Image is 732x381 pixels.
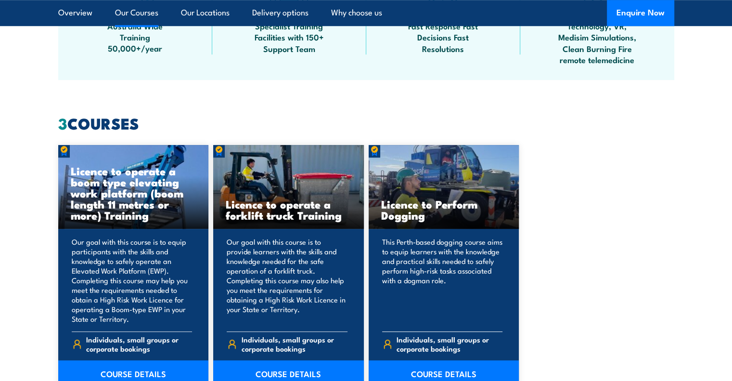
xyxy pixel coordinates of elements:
[382,237,503,324] p: This Perth-based dogging course aims to equip learners with the knowledge and practical skills ne...
[72,237,193,324] p: Our goal with this course is to equip participants with the skills and knowledge to safely operat...
[58,116,674,130] h2: COURSES
[242,335,347,353] span: Individuals, small groups or corporate bookings
[226,198,351,221] h3: Licence to operate a forklift truck Training
[71,165,196,221] h3: Licence to operate a boom type elevating work platform (boom length 11 metres or more) Training
[554,20,641,66] span: Technology, VR, Medisim Simulations, Clean Burning Fire remote telemedicine
[227,237,347,324] p: Our goal with this course is to provide learners with the skills and knowledge needed for the saf...
[246,20,333,54] span: Specialist Training Facilities with 150+ Support Team
[397,335,502,353] span: Individuals, small groups or corporate bookings
[58,111,67,135] strong: 3
[381,198,507,221] h3: Licence to Perform Dogging
[92,20,179,54] span: Australia Wide Training 50,000+/year
[400,20,487,54] span: Fast Response Fast Decisions Fast Resolutions
[86,335,192,353] span: Individuals, small groups or corporate bookings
